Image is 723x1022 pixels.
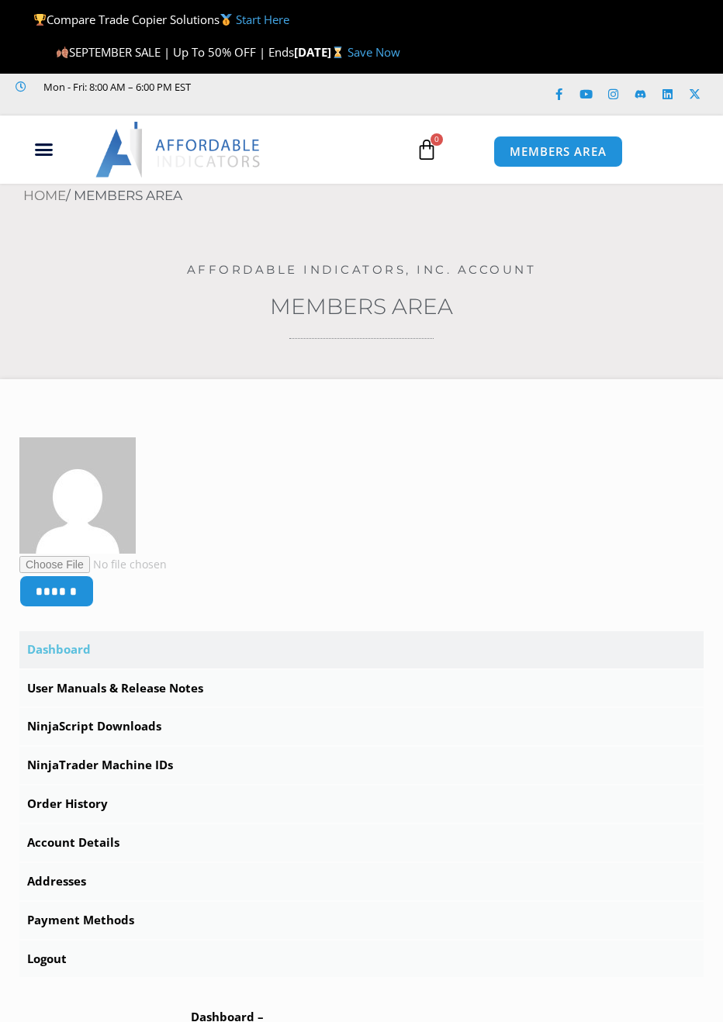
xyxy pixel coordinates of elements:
[332,47,344,58] img: ⌛
[294,44,348,60] strong: [DATE]
[16,96,248,112] iframe: Customer reviews powered by Trustpilot
[23,184,723,209] nav: Breadcrumb
[19,631,704,668] a: Dashboard
[19,902,704,939] a: Payment Methods
[8,135,79,164] div: Menu Toggle
[19,437,136,554] img: c39c8ddedc70301cf1980d047c64a80624ce35373e3bf1909ba5ef880e14724a
[57,47,68,58] img: 🍂
[236,12,289,27] a: Start Here
[348,44,400,60] a: Save Now
[19,708,704,745] a: NinjaScript Downloads
[510,146,607,157] span: MEMBERS AREA
[19,670,704,707] a: User Manuals & Release Notes
[19,863,704,900] a: Addresses
[95,122,262,178] img: LogoAI | Affordable Indicators – NinjaTrader
[56,44,294,60] span: SEPTEMBER SALE | Up To 50% OFF | Ends
[23,188,66,203] a: Home
[220,14,232,26] img: 🥇
[19,631,704,978] nav: Account pages
[19,941,704,978] a: Logout
[19,785,704,823] a: Order History
[493,136,623,167] a: MEMBERS AREA
[33,12,289,27] span: Compare Trade Copier Solutions
[393,127,461,172] a: 0
[40,78,191,96] span: Mon - Fri: 8:00 AM – 6:00 PM EST
[19,747,704,784] a: NinjaTrader Machine IDs
[431,133,443,146] span: 0
[270,293,453,319] a: Members Area
[34,14,46,26] img: 🏆
[187,262,537,277] a: Affordable Indicators, Inc. Account
[19,824,704,861] a: Account Details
